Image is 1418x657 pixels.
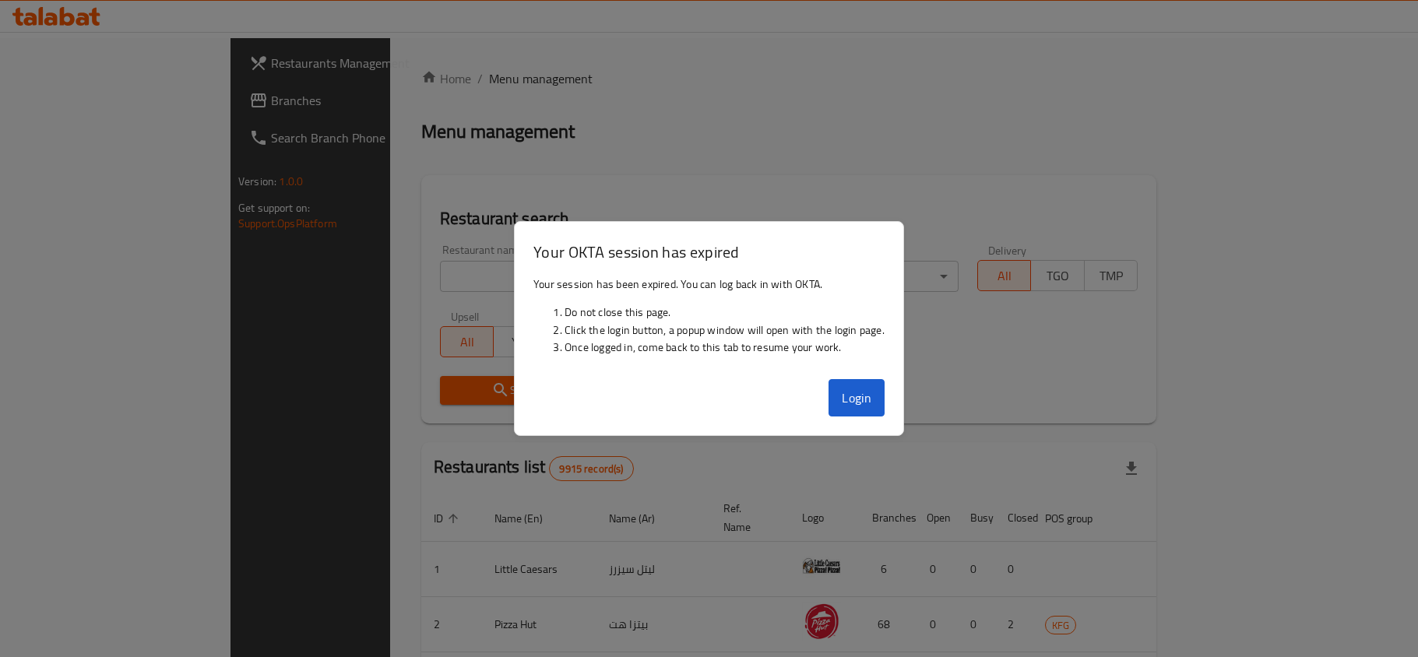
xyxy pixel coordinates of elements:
div: Your session has been expired. You can log back in with OKTA. [515,269,903,374]
li: Do not close this page. [565,304,885,321]
h3: Your OKTA session has expired [533,241,885,263]
li: Click the login button, a popup window will open with the login page. [565,321,885,339]
li: Once logged in, come back to this tab to resume your work. [565,339,885,356]
button: Login [829,379,885,416]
